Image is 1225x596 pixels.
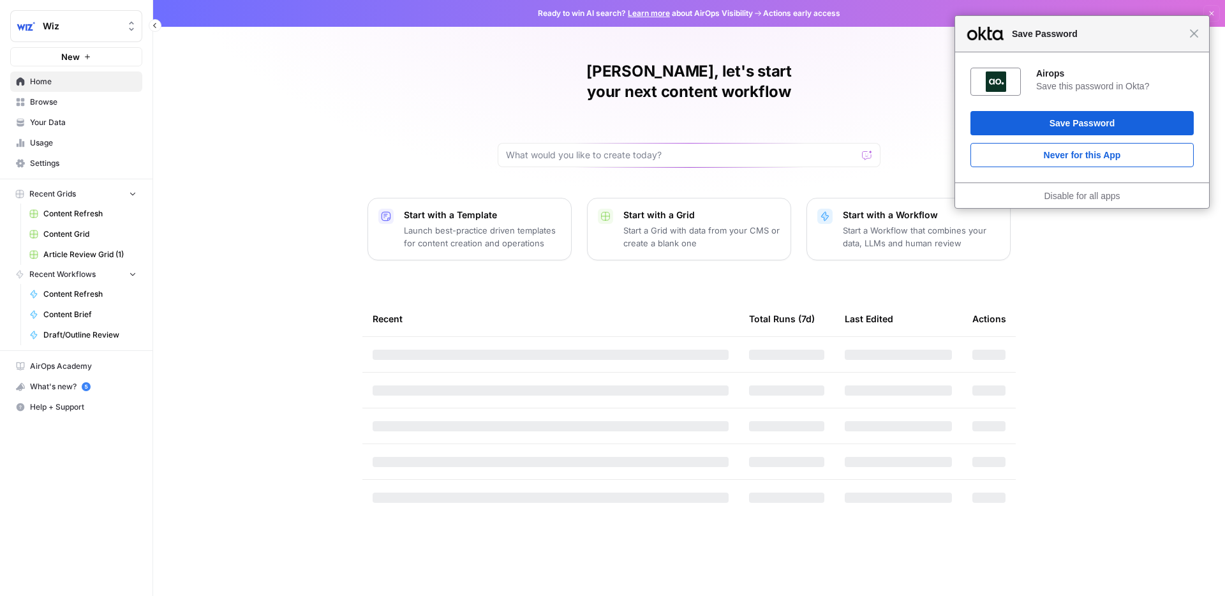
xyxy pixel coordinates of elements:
[538,8,753,19] span: Ready to win AI search? about AirOps Visibility
[84,384,87,390] text: 5
[373,301,729,336] div: Recent
[10,356,142,376] a: AirOps Academy
[29,269,96,280] span: Recent Workflows
[10,376,142,397] button: What's new? 5
[29,188,76,200] span: Recent Grids
[30,76,137,87] span: Home
[506,149,857,161] input: What would you like to create today?
[1036,68,1194,79] div: Airops
[763,8,840,19] span: Actions early access
[749,301,815,336] div: Total Runs (7d)
[82,382,91,391] a: 5
[61,50,80,63] span: New
[404,224,561,250] p: Launch best-practice driven templates for content creation and operations
[11,377,142,396] div: What's new?
[623,209,780,221] p: Start with a Grid
[10,265,142,284] button: Recent Workflows
[845,301,893,336] div: Last Edited
[1006,26,1189,41] span: Save Password
[24,244,142,265] a: Article Review Grid (1)
[30,96,137,108] span: Browse
[843,209,1000,221] p: Start with a Workflow
[623,224,780,250] p: Start a Grid with data from your CMS or create a blank one
[10,47,142,66] button: New
[15,15,38,38] img: Wiz Logo
[30,117,137,128] span: Your Data
[24,204,142,224] a: Content Refresh
[970,143,1194,167] button: Never for this App
[1189,29,1199,38] span: Close
[806,198,1011,260] button: Start with a WorkflowStart a Workflow that combines your data, LLMs and human review
[628,8,670,18] a: Learn more
[24,224,142,244] a: Content Grid
[10,153,142,174] a: Settings
[10,133,142,153] a: Usage
[43,208,137,220] span: Content Refresh
[10,10,142,42] button: Workspace: Wiz
[404,209,561,221] p: Start with a Template
[24,284,142,304] a: Content Refresh
[30,158,137,169] span: Settings
[30,401,137,413] span: Help + Support
[972,301,1006,336] div: Actions
[10,184,142,204] button: Recent Grids
[24,325,142,345] a: Draft/Outline Review
[43,309,137,320] span: Content Brief
[1044,191,1120,201] a: Disable for all apps
[43,228,137,240] span: Content Grid
[10,71,142,92] a: Home
[10,112,142,133] a: Your Data
[43,329,137,341] span: Draft/Outline Review
[986,71,1006,92] img: yT6gqQAAAAGSURBVAMAcz8RspZpNwEAAAAASUVORK5CYII=
[30,361,137,372] span: AirOps Academy
[843,224,1000,250] p: Start a Workflow that combines your data, LLMs and human review
[43,288,137,300] span: Content Refresh
[970,111,1194,135] button: Save Password
[24,304,142,325] a: Content Brief
[10,92,142,112] a: Browse
[30,137,137,149] span: Usage
[498,61,880,102] h1: [PERSON_NAME], let's start your next content workflow
[587,198,791,260] button: Start with a GridStart a Grid with data from your CMS or create a blank one
[10,397,142,417] button: Help + Support
[43,20,120,33] span: Wiz
[1036,80,1194,92] div: Save this password in Okta?
[367,198,572,260] button: Start with a TemplateLaunch best-practice driven templates for content creation and operations
[43,249,137,260] span: Article Review Grid (1)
